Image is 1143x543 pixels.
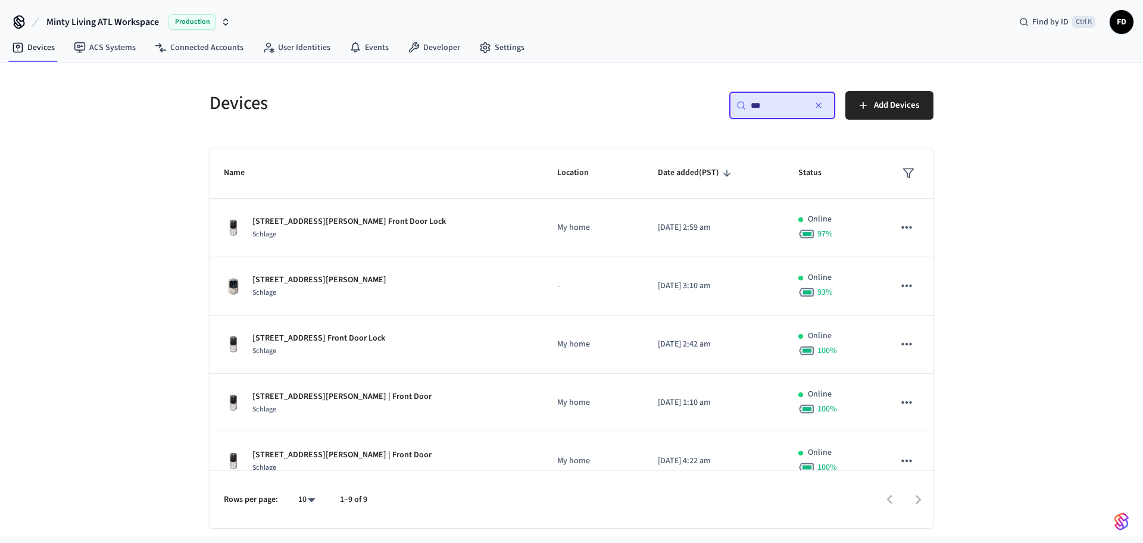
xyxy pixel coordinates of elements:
a: User Identities [253,37,340,58]
a: Events [340,37,398,58]
a: ACS Systems [64,37,145,58]
p: Rows per page: [224,494,278,506]
span: Schlage [252,288,276,298]
p: Online [808,447,832,459]
span: Status [798,164,837,182]
p: Online [808,388,832,401]
img: Schlage Sense Smart Deadbolt with Camelot Trim, Front [224,277,243,296]
span: Date added(PST) [658,164,735,182]
span: Find by ID [1032,16,1069,28]
p: [DATE] 1:10 am [658,397,770,409]
span: Location [557,164,604,182]
a: Devices [2,37,64,58]
p: My home [557,338,629,351]
span: Schlage [252,463,276,473]
img: Yale Assure Touchscreen Wifi Smart Lock, Satin Nickel, Front [224,219,243,238]
p: Online [808,330,832,342]
p: [STREET_ADDRESS][PERSON_NAME] Front Door Lock [252,216,446,228]
a: Settings [470,37,534,58]
p: My home [557,397,629,409]
p: My home [557,455,629,467]
h5: Devices [210,91,564,116]
a: Connected Accounts [145,37,253,58]
span: Schlage [252,346,276,356]
p: [STREET_ADDRESS] Front Door Lock [252,332,385,345]
span: Schlage [252,404,276,414]
span: Add Devices [874,98,919,113]
span: Ctrl K [1072,16,1095,28]
p: My home [557,221,629,234]
p: 1–9 of 9 [340,494,367,506]
img: Yale Assure Touchscreen Wifi Smart Lock, Satin Nickel, Front [224,394,243,413]
span: Name [224,164,260,182]
p: - [557,280,629,292]
p: [DATE] 4:22 am [658,455,770,467]
span: Production [168,14,216,30]
p: [STREET_ADDRESS][PERSON_NAME] | Front Door [252,391,432,403]
span: Schlage [252,229,276,239]
span: 100 % [817,403,837,415]
p: Online [808,271,832,284]
p: Online [808,213,832,226]
p: [STREET_ADDRESS][PERSON_NAME] | Front Door [252,449,432,461]
p: [DATE] 3:10 am [658,280,770,292]
span: FD [1111,11,1132,33]
img: Yale Assure Touchscreen Wifi Smart Lock, Satin Nickel, Front [224,452,243,471]
p: [DATE] 2:42 am [658,338,770,351]
p: [DATE] 2:59 am [658,221,770,234]
div: Find by IDCtrl K [1010,11,1105,33]
span: 100 % [817,461,837,473]
span: 97 % [817,228,833,240]
button: Add Devices [845,91,933,120]
img: SeamLogoGradient.69752ec5.svg [1114,512,1129,531]
a: Developer [398,37,470,58]
button: FD [1110,10,1133,34]
img: Yale Assure Touchscreen Wifi Smart Lock, Satin Nickel, Front [224,335,243,354]
div: 10 [292,491,321,508]
span: 100 % [817,345,837,357]
span: Minty Living ATL Workspace [46,15,159,29]
span: 93 % [817,286,833,298]
p: [STREET_ADDRESS][PERSON_NAME] [252,274,386,286]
